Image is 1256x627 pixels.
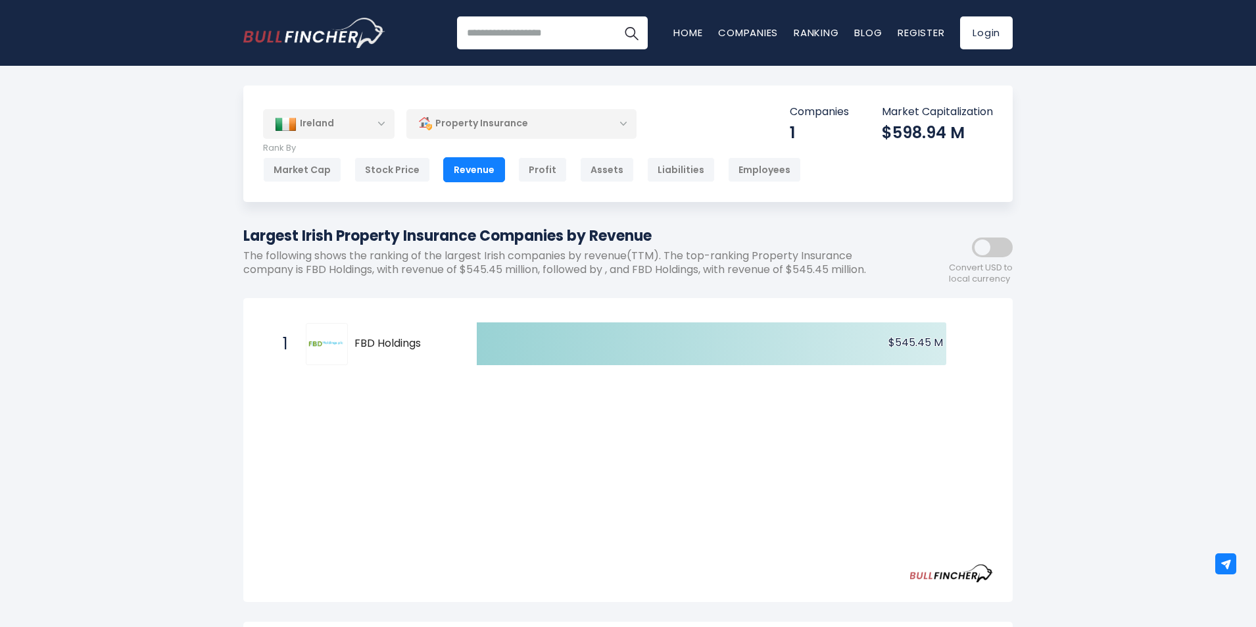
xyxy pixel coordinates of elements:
[794,26,838,39] a: Ranking
[263,157,341,182] div: Market Cap
[263,109,395,138] div: Ireland
[718,26,778,39] a: Companies
[406,109,637,139] div: Property Insurance
[790,105,849,119] p: Companies
[728,157,801,182] div: Employees
[580,157,634,182] div: Assets
[354,157,430,182] div: Stock Price
[243,249,894,277] p: The following shows the ranking of the largest Irish companies by revenue(TTM). The top-ranking P...
[243,18,385,48] a: Go to homepage
[615,16,648,49] button: Search
[308,340,346,347] img: FBD Holdings
[243,18,385,48] img: Bullfincher logo
[276,333,289,355] span: 1
[882,105,993,119] p: Market Capitalization
[647,157,715,182] div: Liabilities
[790,122,849,143] div: 1
[263,143,801,154] p: Rank By
[673,26,702,39] a: Home
[882,122,993,143] div: $598.94 M
[243,225,894,247] h1: Largest Irish Property Insurance Companies by Revenue
[518,157,567,182] div: Profit
[949,263,1013,285] span: Convert USD to local currency
[854,26,882,39] a: Blog
[960,16,1013,49] a: Login
[354,337,454,351] span: FBD Holdings
[888,335,943,350] text: $545.45 M
[898,26,944,39] a: Register
[443,157,505,182] div: Revenue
